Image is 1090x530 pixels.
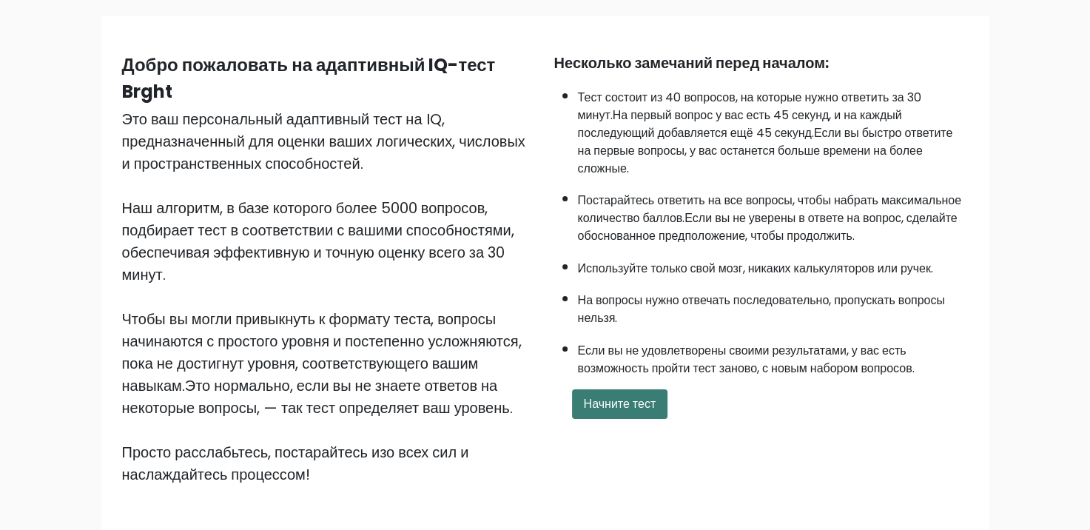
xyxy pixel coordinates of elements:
[122,375,513,418] ya-tr-span: Это нормально, если вы не знаете ответов на некоторые вопросы, — так тест определяет ваш уровень.
[572,389,668,419] button: Начните тест
[122,442,469,485] ya-tr-span: Просто расслабьтесь, постарайтесь изо всех сил и наслаждайтесь процессом!
[578,107,902,141] ya-tr-span: На первый вопрос у вас есть 45 секунд, и на каждый последующий добавляется ещё 45 секунд.
[584,395,656,412] ya-tr-span: Начните тест
[578,124,953,177] ya-tr-span: Если вы быстро ответите на первые вопросы, у вас останется больше времени на более сложные.
[578,260,933,277] ya-tr-span: Используйте только свой мозг, никаких калькуляторов или ручек.
[578,192,961,227] ya-tr-span: Постарайтесь ответить на все вопросы, чтобы набрать максимальное количество баллов.
[578,292,945,326] ya-tr-span: На вопросы нужно отвечать последовательно, пропускать вопросы нельзя.
[578,342,915,377] ya-tr-span: Если вы не удовлетворены своими результатами, у вас есть возможность пройти тест заново, с новым ...
[578,209,958,244] ya-tr-span: Если вы не уверены в ответе на вопрос, сделайте обоснованное предположение, чтобы продолжить.
[578,89,921,124] ya-tr-span: Тест состоит из 40 вопросов, на которые нужно ответить за 30 минут.
[122,53,496,104] ya-tr-span: Добро пожаловать на адаптивный IQ-тест Brght
[554,53,829,73] ya-tr-span: Несколько замечаний перед началом:
[122,109,525,174] ya-tr-span: Это ваш персональный адаптивный тест на IQ, предназначенный для оценки ваших логических, числовых...
[122,309,522,396] ya-tr-span: Чтобы вы могли привыкнуть к формату теста, вопросы начинаются с простого уровня и постепенно усло...
[122,198,514,285] ya-tr-span: Наш алгоритм, в базе которого более 5000 вопросов, подбирает тест в соответствии с вашими способн...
